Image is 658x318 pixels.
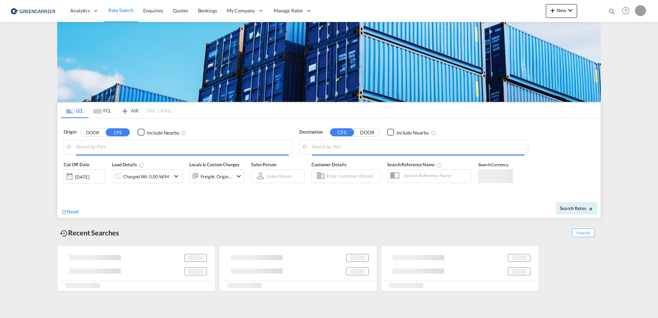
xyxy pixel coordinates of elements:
[620,5,635,17] div: Help
[549,6,557,14] md-icon: icon-plus 400-fg
[549,8,574,13] span: New
[64,169,105,183] div: [DATE]
[266,171,292,181] md-select: Sales Person
[139,162,144,168] md-icon: Chargeable Weight
[560,205,593,211] span: Search Rates
[75,173,89,180] div: [DATE]
[116,103,144,118] md-tab-item: AIR
[76,142,289,152] input: Search by Port
[198,8,217,13] span: Bookings
[57,225,122,241] div: Recent Searches
[108,7,134,13] span: Rate Search
[608,8,616,15] md-icon: icon-magnify
[81,128,105,136] button: DOOR
[620,5,632,17] span: Help
[121,107,129,112] md-icon: icon-airplane
[106,128,130,136] button: CFS
[112,162,144,167] span: Load Details
[201,171,233,181] div: Freight Origin Destination
[61,103,88,118] md-tab-item: LCL
[10,3,57,19] img: 1378a7308afe11ef83610d9e779c6b34.png
[112,169,182,183] div: Charged Wt: 0,00 W/Micon-chevron-down
[64,129,76,136] span: Origin
[312,142,524,152] input: Search by Port
[566,6,574,14] md-icon: icon-chevron-down
[88,103,116,118] md-tab-item: FCL
[326,171,378,181] input: Enter Customer Details
[143,8,163,13] span: Enquiries
[61,209,67,215] md-icon: icon-refresh
[387,162,442,167] span: Search Reference Name
[61,103,171,118] md-pagination-wrapper: Use the left and right arrow keys to navigate between tabs
[251,162,276,167] span: Sales Person
[227,7,255,14] span: My Company
[172,172,180,180] md-icon: icon-chevron-down
[173,8,188,13] span: Quotes
[572,229,595,237] span: Show All
[608,8,616,18] div: icon-magnify
[60,229,68,237] md-icon: icon-backup-restore
[123,171,169,181] div: Charged Wt: 0,00 W/M
[57,22,601,102] img: GreenCarrierFCL_LCL.png
[588,206,593,211] md-icon: icon-arrow-right
[387,129,429,136] md-checkbox: Checkbox No Ink
[64,162,89,167] span: Cut Off Date
[400,170,471,181] input: Search Reference Name
[546,4,577,18] button: icon-plus 400-fgNewicon-chevron-down
[67,209,79,214] span: Reset
[299,129,323,136] span: Destination
[61,208,79,216] div: icon-refreshReset
[311,162,346,167] span: Customer Details
[396,129,429,136] div: Include Nearby
[138,129,179,136] md-checkbox: Checkbox No Ink
[181,130,186,135] md-icon: Unchecked: Ignores neighbouring ports when fetching rates.Checked : Includes neighbouring ports w...
[330,128,354,136] button: CFS
[431,130,436,135] md-icon: Unchecked: Ignores neighbouring ports when fetching rates.Checked : Includes neighbouring ports w...
[436,162,442,168] md-icon: Your search will be saved by the below given name
[70,7,90,14] span: Analytics
[189,162,240,167] span: Locals & Custom Charges
[147,129,179,136] div: Include Nearby
[64,183,69,192] md-datepicker: Select
[57,118,601,218] div: Origin DOOR CFS Checkbox No InkUnchecked: Ignores neighbouring ports when fetching rates.Checked ...
[478,162,508,167] span: Search Currency
[189,169,244,183] div: Freight Origin Destinationicon-chevron-down
[556,202,597,214] button: Search Ratesicon-arrow-right
[235,172,243,180] md-icon: icon-chevron-down
[355,128,379,136] button: DOOR
[274,7,303,14] span: Manage Rates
